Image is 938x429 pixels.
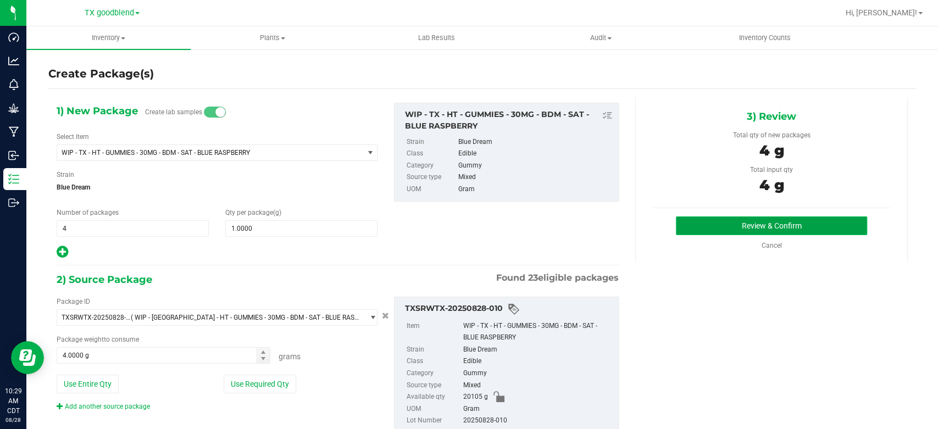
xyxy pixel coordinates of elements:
[191,26,355,49] a: Plants
[57,221,208,236] input: 4
[224,375,296,393] button: Use Required Qty
[5,416,21,424] p: 08/28
[458,183,613,196] div: Gram
[8,55,19,66] inline-svg: Analytics
[463,380,613,392] div: Mixed
[8,126,19,137] inline-svg: Manufacturing
[519,33,682,43] span: Audit
[8,32,19,43] inline-svg: Dashboard
[682,26,847,49] a: Inventory Counts
[379,308,392,324] button: Cancel button
[8,150,19,161] inline-svg: Inbound
[57,271,152,288] span: 2) Source Package
[256,355,270,364] span: Decrease value
[407,403,461,415] label: UOM
[403,33,470,43] span: Lab Results
[528,272,538,283] span: 23
[191,33,354,43] span: Plants
[226,221,377,236] input: 1.0000
[11,341,44,374] iframe: Resource center
[761,242,781,249] a: Cancel
[85,8,134,18] span: TX goodblend
[363,310,377,325] span: select
[130,314,359,321] span: ( WIP - [GEOGRAPHIC_DATA] - HT - GUMMIES - 30MG - BDM - SAT - BLUE RASPBERRY )
[458,171,613,183] div: Mixed
[407,391,461,403] label: Available qty
[84,336,104,343] span: weight
[363,145,377,160] span: select
[676,216,867,235] button: Review & Confirm
[463,391,488,403] span: 20105 g
[463,344,613,356] div: Blue Dream
[57,103,138,119] span: 1) New Package
[463,415,613,427] div: 20250828-010
[57,298,90,305] span: Package ID
[463,355,613,367] div: Edible
[463,320,613,344] div: WIP - TX - HT - GUMMIES - 30MG - BDM - SAT - BLUE RASPBERRY
[62,149,347,157] span: WIP - TX - HT - GUMMIES - 30MG - BDM - SAT - BLUE RASPBERRY
[57,375,119,393] button: Use Entire Qty
[405,303,613,316] div: TXSRWTX-20250828-010
[405,109,613,132] div: WIP - TX - HT - GUMMIES - 30MG - BDM - SAT - BLUE RASPBERRY
[407,183,456,196] label: UOM
[759,142,784,159] span: 4 g
[407,344,461,356] label: Strain
[407,320,461,344] label: Item
[256,348,270,356] span: Increase value
[407,136,456,148] label: Strain
[463,367,613,380] div: Gummy
[57,132,89,142] label: Select Item
[407,171,456,183] label: Source type
[8,197,19,208] inline-svg: Outbound
[747,108,796,125] span: 3) Review
[519,26,683,49] a: Audit
[458,160,613,172] div: Gummy
[8,103,19,114] inline-svg: Grow
[8,174,19,185] inline-svg: Inventory
[496,271,619,285] span: Found eligible packages
[458,148,613,160] div: Edible
[57,403,150,410] a: Add another source package
[5,386,21,416] p: 10:29 AM CDT
[407,415,461,427] label: Lot Number
[750,166,793,174] span: Total input qty
[57,209,119,216] span: Number of packages
[846,8,917,17] span: Hi, [PERSON_NAME]!
[407,160,456,172] label: Category
[279,352,301,361] span: Grams
[273,209,281,216] span: (g)
[62,314,130,321] span: TXSRWTX-20250828-010
[48,66,154,82] h4: Create Package(s)
[724,33,806,43] span: Inventory Counts
[407,148,456,160] label: Class
[57,348,270,363] input: 4.0000 g
[57,170,74,180] label: Strain
[145,104,202,120] label: Create lab samples
[759,176,784,194] span: 4 g
[458,136,613,148] div: Blue Dream
[8,79,19,90] inline-svg: Monitoring
[225,209,281,216] span: Qty per package
[407,367,461,380] label: Category
[732,131,810,139] span: Total qty of new packages
[26,33,191,43] span: Inventory
[57,179,378,196] span: Blue Dream
[463,403,613,415] div: Gram
[57,250,68,258] span: Add new output
[407,380,461,392] label: Source type
[407,355,461,367] label: Class
[57,336,139,343] span: Package to consume
[354,26,519,49] a: Lab Results
[26,26,191,49] a: Inventory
